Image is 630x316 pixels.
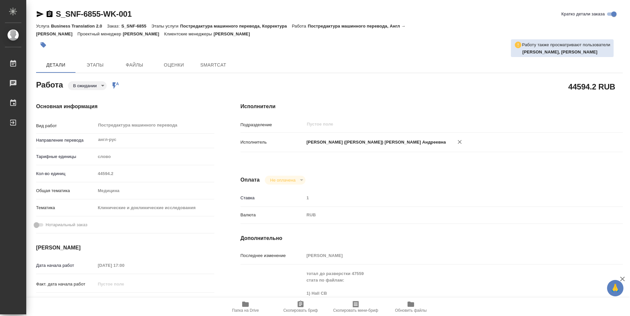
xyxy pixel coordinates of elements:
[304,139,446,146] p: [PERSON_NAME] ([PERSON_NAME]) [PERSON_NAME] Андреевна
[95,151,214,162] div: слово
[304,193,591,203] input: Пустое поле
[164,31,214,36] p: Клиентские менеджеры
[71,83,99,89] button: В ожидании
[95,261,153,270] input: Пустое поле
[36,262,95,269] p: Дата начала работ
[123,31,164,36] p: [PERSON_NAME]
[610,281,621,295] span: 🙏
[151,24,180,29] p: Этапы услуги
[333,308,378,313] span: Скопировать мини-бриф
[36,24,51,29] p: Услуга
[95,279,153,289] input: Пустое поле
[273,298,328,316] button: Скопировать бриф
[241,252,304,259] p: Последнее изменение
[241,176,260,184] h4: Оплата
[522,42,610,48] p: Работу также просматривают пользователи
[36,123,95,129] p: Вид работ
[241,195,304,201] p: Ставка
[36,103,214,110] h4: Основная информация
[304,251,591,260] input: Пустое поле
[79,61,111,69] span: Этапы
[452,135,467,149] button: Удалить исполнителя
[265,176,305,185] div: В ожидании
[283,308,318,313] span: Скопировать бриф
[36,170,95,177] p: Кол-во единиц
[36,153,95,160] p: Тарифные единицы
[36,188,95,194] p: Общая тематика
[383,298,438,316] button: Обновить файлы
[214,31,255,36] p: [PERSON_NAME]
[77,31,123,36] p: Проектный менеджер
[36,281,95,287] p: Факт. дата начала работ
[328,298,383,316] button: Скопировать мини-бриф
[241,212,304,218] p: Валюта
[36,38,51,52] button: Добавить тэг
[241,234,623,242] h4: Дополнительно
[95,169,214,178] input: Пустое поле
[522,49,598,54] b: [PERSON_NAME], [PERSON_NAME]
[232,308,259,313] span: Папка на Drive
[561,11,605,17] span: Кратко детали заказа
[56,10,132,18] a: S_SNF-6855-WK-001
[121,24,152,29] p: S_SNF-6855
[36,137,95,144] p: Направление перевода
[180,24,292,29] p: Постредактура машинного перевода, Корректура
[68,81,107,90] div: В ожидании
[198,61,229,69] span: SmartCat
[36,205,95,211] p: Тематика
[241,139,304,146] p: Исполнитель
[306,120,576,128] input: Пустое поле
[218,298,273,316] button: Папка на Drive
[568,81,615,92] h2: 44594.2 RUB
[158,61,190,69] span: Оценки
[395,308,427,313] span: Обновить файлы
[95,296,153,306] input: Пустое поле
[268,177,297,183] button: Не оплачена
[292,24,308,29] p: Работа
[241,103,623,110] h4: Исполнители
[95,185,214,196] div: Медицина
[46,10,53,18] button: Скопировать ссылку
[304,209,591,221] div: RUB
[119,61,150,69] span: Файлы
[607,280,623,296] button: 🙏
[36,10,44,18] button: Скопировать ссылку для ЯМессенджера
[95,202,214,213] div: Клинические и доклинические исследования
[46,222,87,228] span: Нотариальный заказ
[36,78,63,90] h2: Работа
[522,49,610,55] p: Атминис Кристина, Матвеева Елена
[241,122,304,128] p: Подразделение
[40,61,72,69] span: Детали
[36,244,214,252] h4: [PERSON_NAME]
[51,24,107,29] p: Business Translation 2.0
[107,24,121,29] p: Заказ:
